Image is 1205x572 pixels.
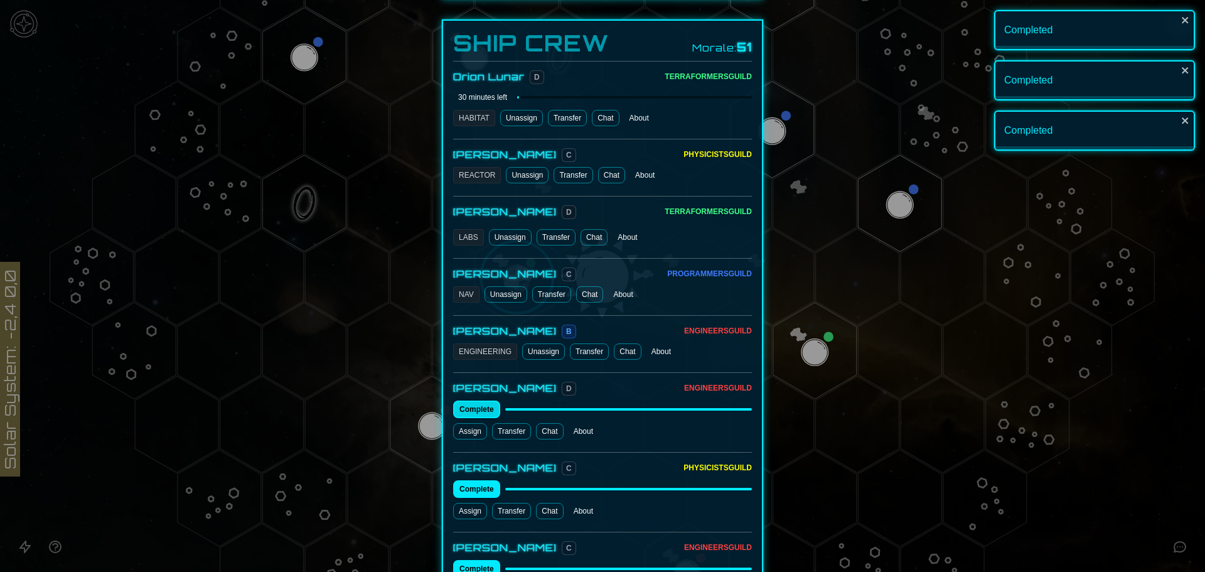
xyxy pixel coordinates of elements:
div: NAV [453,286,479,303]
div: Programmers Guild [667,269,752,279]
div: ENGINEERING [453,343,517,360]
span: D [530,70,544,84]
button: Unassign [506,167,549,183]
span: C [562,541,576,555]
div: [PERSON_NAME] [453,380,557,396]
span: C [562,267,576,281]
button: Transfer [492,503,531,519]
div: [PERSON_NAME] [453,147,557,162]
div: Morale: [692,38,752,56]
span: 51 [737,40,752,54]
button: Transfer [554,167,592,183]
button: Unassign [485,286,527,303]
div: [PERSON_NAME] [453,323,557,338]
button: close [1181,116,1190,126]
div: LABS [453,229,484,246]
button: Unassign [500,110,543,126]
button: About [569,423,598,440]
button: Transfer [537,229,576,246]
button: Unassign [489,229,532,246]
button: close [1181,65,1190,75]
a: Chat [614,343,641,360]
button: Transfer [492,423,531,440]
div: Physicists Guild [683,463,752,473]
div: Physicists Guild [683,149,752,159]
div: [PERSON_NAME] [453,540,557,555]
div: REACTOR [453,167,501,183]
button: Transfer [548,110,587,126]
span: C [562,461,576,475]
span: D [562,382,576,396]
div: Orion Lunar [453,69,525,84]
div: [PERSON_NAME] [453,204,557,219]
div: Engineers Guild [684,542,752,553]
span: D [562,205,576,219]
div: Completed [994,10,1195,50]
button: About [569,503,598,519]
a: Chat [598,167,625,183]
div: Engineers Guild [684,326,752,336]
div: [PERSON_NAME] [453,460,557,475]
span: B [562,325,576,338]
button: Transfer [570,343,609,360]
a: Chat [581,229,608,246]
a: Chat [576,286,603,303]
div: [PERSON_NAME] [453,266,557,281]
div: HABITAT [453,110,495,126]
button: About [608,286,638,303]
button: Assign [453,423,487,440]
div: Completed [994,60,1195,100]
button: About [613,229,642,246]
button: close [1181,15,1190,25]
span: C [562,148,576,162]
h3: Ship Crew [453,31,609,56]
button: Assign [453,503,487,519]
a: Chat [536,423,563,440]
button: Unassign [522,343,565,360]
a: Chat [536,503,563,519]
button: Transfer [532,286,571,303]
button: About [624,110,654,126]
a: Chat [592,110,619,126]
button: About [630,167,660,183]
button: Complete [453,480,500,498]
button: 30 minutes left [453,90,512,105]
button: Complete [453,401,500,418]
div: Engineers Guild [684,383,752,393]
button: About [646,343,676,360]
div: Completed [994,111,1195,151]
div: Terraformers Guild [665,207,752,217]
div: Terraformers Guild [665,72,752,82]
